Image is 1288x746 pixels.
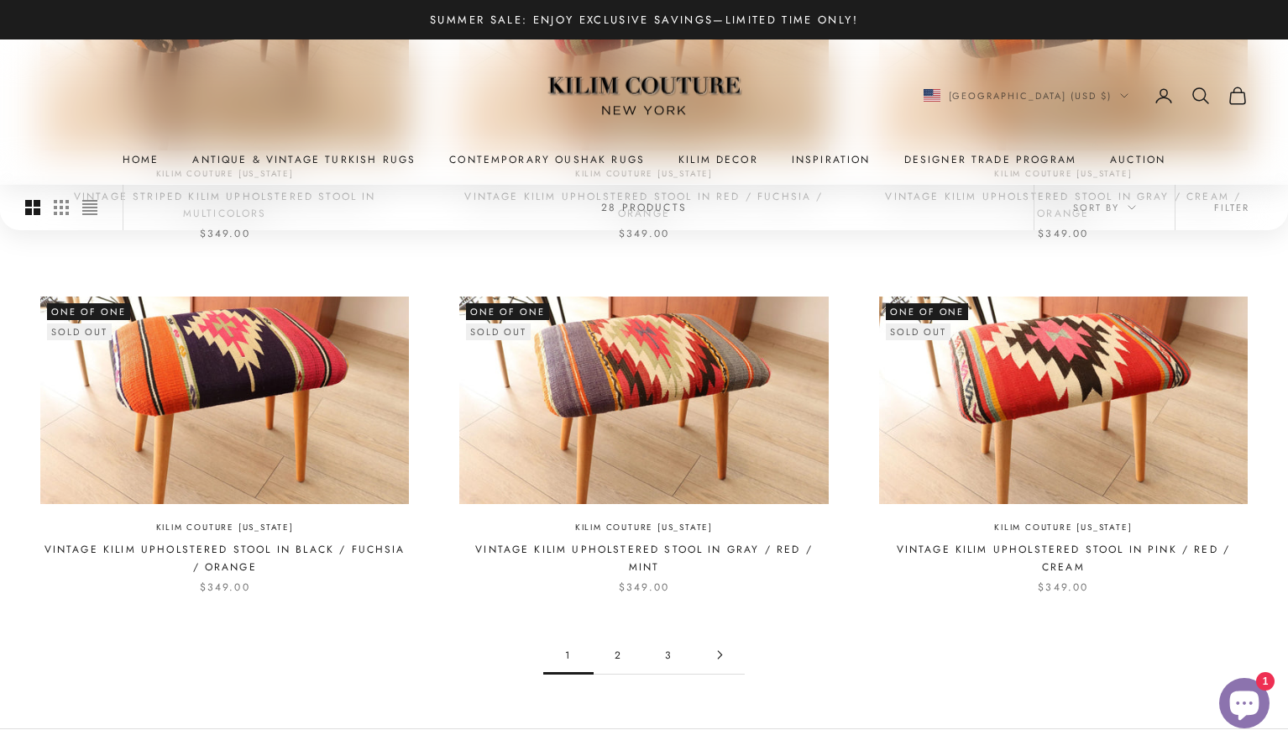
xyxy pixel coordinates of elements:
img: handmade vintage Turkish kilim seat in boho style [459,297,828,504]
span: One of One [47,303,130,320]
img: United States [924,89,940,102]
button: Filter [1175,185,1288,230]
a: Vintage Kilim Upholstered Stool in Gray / Red / Mint [459,541,828,575]
button: Switch to smaller product images [54,185,69,230]
a: Antique & Vintage Turkish Rugs [192,151,416,168]
a: Vintage Kilim Upholstered Stool in Black / Fuchsia / Orange [40,541,409,575]
a: Kilim Couture [US_STATE] [156,521,294,535]
a: Designer Trade Program [904,151,1077,168]
button: Switch to compact product images [82,185,97,230]
a: Kilim Couture [US_STATE] [994,521,1132,535]
a: Auction [1110,151,1165,168]
sale-price: $349.00 [1038,225,1088,242]
img: upcycled kilim furniture with tribal motifs and vivid colors [40,297,409,504]
nav: Secondary navigation [924,86,1249,106]
span: Sort by [1073,200,1136,215]
nav: Primary navigation [40,151,1248,168]
sold-out-badge: Sold out [47,323,112,340]
a: Go to page 3 [644,636,694,674]
inbox-online-store-chat: Shopify online store chat [1214,678,1275,733]
a: Vintage Kilim Upholstered Stool in Pink / Red / Cream [879,541,1248,575]
p: 28 products [601,199,687,216]
sale-price: $349.00 [619,579,669,596]
sale-price: $349.00 [619,225,669,242]
summary: Kilim Decor [678,151,758,168]
sale-price: $349.00 [1038,579,1088,596]
sold-out-badge: Sold out [886,323,950,340]
button: Sort by [1034,185,1175,230]
span: [GEOGRAPHIC_DATA] (USD $) [949,88,1113,103]
sale-price: $349.00 [200,225,250,242]
img: Logo of Kilim Couture New York [539,56,749,136]
p: Summer Sale: Enjoy Exclusive Savings—Limited Time Only! [430,11,858,29]
span: 1 [543,636,594,674]
span: One of One [886,303,969,320]
span: One of One [466,303,549,320]
button: Change country or currency [924,88,1129,103]
a: Go to page 2 [594,636,644,674]
a: Inspiration [792,151,871,168]
a: Contemporary Oushak Rugs [449,151,645,168]
nav: Pagination navigation [543,636,745,675]
img: kilim ottoman stool handcrafted by Turkish artisans sustainably [879,297,1248,504]
a: Go to page 2 [694,636,745,674]
sale-price: $349.00 [200,579,250,596]
button: Switch to larger product images [25,185,40,230]
sold-out-badge: Sold out [466,323,531,340]
a: Home [123,151,160,168]
a: Kilim Couture [US_STATE] [575,521,713,535]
